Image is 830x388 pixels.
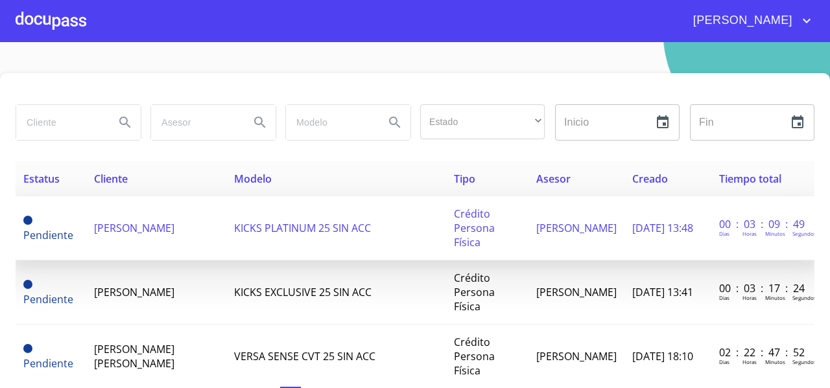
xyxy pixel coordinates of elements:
[719,294,729,301] p: Dias
[792,358,816,365] p: Segundos
[234,349,375,363] span: VERSA SENSE CVT 25 SIN ACC
[23,356,73,371] span: Pendiente
[234,285,372,299] span: KICKS EXCLUSIVE 25 SIN ACC
[536,172,571,186] span: Asesor
[765,358,785,365] p: Minutos
[244,107,276,138] button: Search
[536,285,617,299] span: [PERSON_NAME]
[94,172,128,186] span: Cliente
[23,228,73,242] span: Pendiente
[792,294,816,301] p: Segundos
[719,358,729,365] p: Dias
[719,172,781,186] span: Tiempo total
[94,285,174,299] span: [PERSON_NAME]
[719,281,807,295] p: 00 : 03 : 17 : 24
[719,345,807,359] p: 02 : 22 : 47 : 52
[536,221,617,235] span: [PERSON_NAME]
[683,10,814,31] button: account of current user
[719,230,729,237] p: Dias
[719,217,807,231] p: 00 : 03 : 09 : 49
[742,230,757,237] p: Horas
[16,105,104,140] input: search
[454,271,495,314] span: Crédito Persona Física
[23,292,73,306] span: Pendiente
[23,172,60,186] span: Estatus
[110,107,141,138] button: Search
[632,349,693,363] span: [DATE] 18:10
[23,216,32,225] span: Pendiente
[379,107,410,138] button: Search
[420,104,545,139] div: ​
[454,335,495,378] span: Crédito Persona Física
[23,344,32,353] span: Pendiente
[632,221,693,235] span: [DATE] 13:48
[792,230,816,237] p: Segundos
[454,207,495,249] span: Crédito Persona Física
[234,172,272,186] span: Modelo
[94,221,174,235] span: [PERSON_NAME]
[742,294,757,301] p: Horas
[683,10,799,31] span: [PERSON_NAME]
[765,230,785,237] p: Minutos
[151,105,239,140] input: search
[94,342,174,371] span: [PERSON_NAME] [PERSON_NAME]
[286,105,374,140] input: search
[23,280,32,289] span: Pendiente
[632,285,693,299] span: [DATE] 13:41
[536,349,617,363] span: [PERSON_NAME]
[765,294,785,301] p: Minutos
[454,172,475,186] span: Tipo
[234,221,371,235] span: KICKS PLATINUM 25 SIN ACC
[742,358,757,365] p: Horas
[632,172,668,186] span: Creado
